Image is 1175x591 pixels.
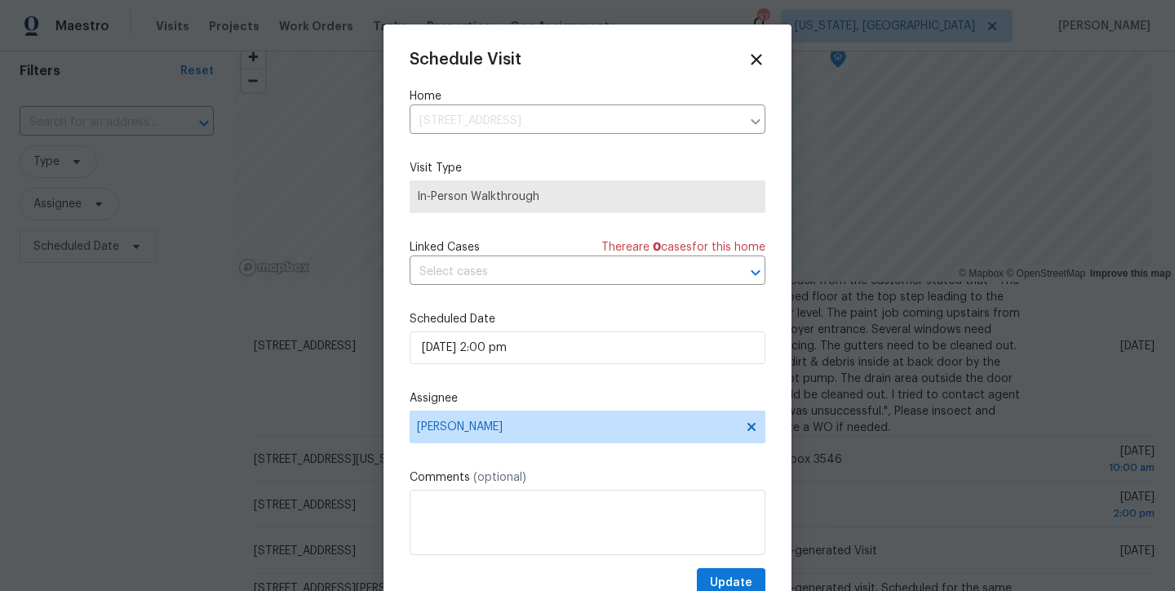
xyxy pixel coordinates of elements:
label: Home [410,88,765,104]
label: Comments [410,469,765,486]
input: M/D/YYYY [410,331,765,364]
span: (optional) [473,472,526,483]
label: Visit Type [410,160,765,176]
span: There are case s for this home [601,239,765,256]
button: Open [744,261,767,284]
span: Schedule Visit [410,51,521,68]
span: 0 [653,242,661,253]
input: Select cases [410,260,720,285]
span: Close [747,51,765,69]
span: Linked Cases [410,239,480,256]
input: Enter in an address [410,109,741,134]
span: In-Person Walkthrough [417,189,758,205]
span: [PERSON_NAME] [417,420,737,433]
label: Scheduled Date [410,311,765,327]
label: Assignee [410,390,765,407]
